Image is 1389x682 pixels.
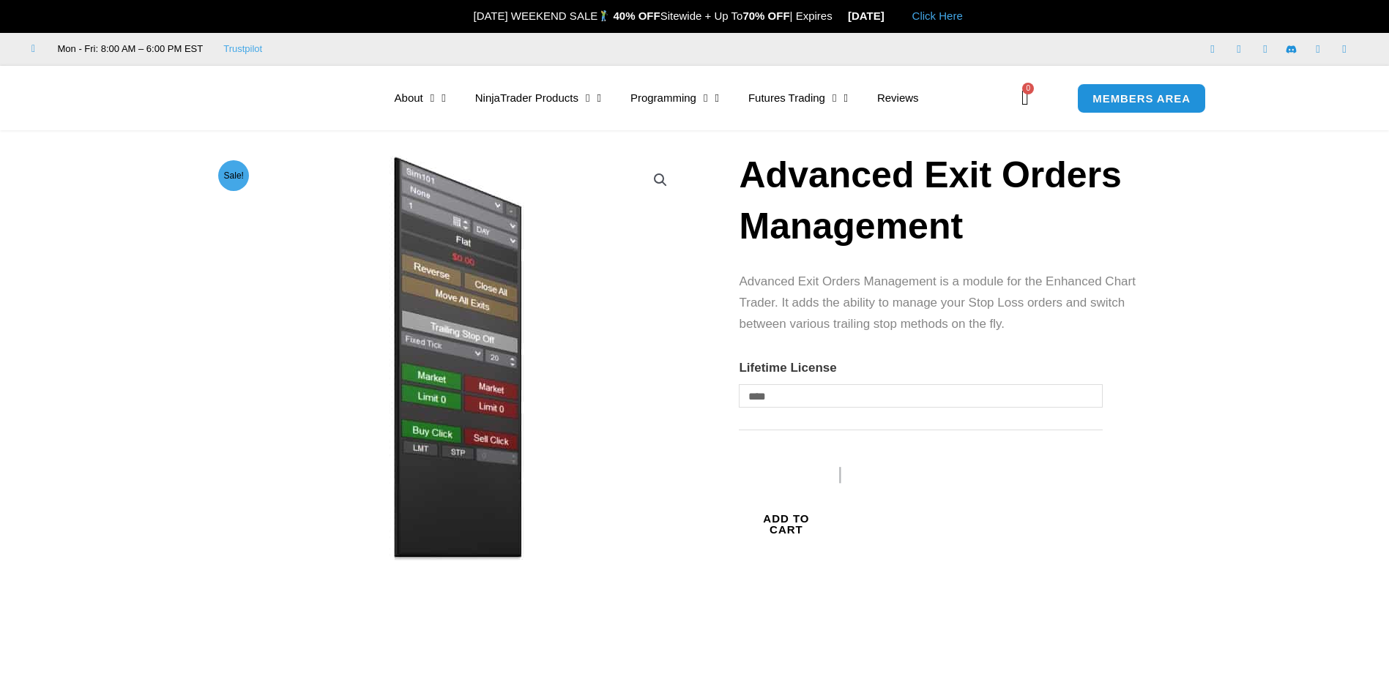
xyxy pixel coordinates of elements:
[739,271,1166,335] p: Advanced Exit Orders Management is a module for the Enhanced Chart Trader. It adds the ability to...
[833,10,844,21] img: ⌛
[1092,93,1191,104] span: MEMBERS AREA
[380,81,1017,115] nav: Menu
[742,10,789,22] strong: 70% OFF
[598,10,609,21] img: 🏌️‍♂️
[1022,83,1034,94] span: 0
[999,77,1051,119] a: 0
[54,40,204,58] span: Mon - Fri: 8:00 AM – 6:00 PM EST
[848,10,897,22] strong: [DATE]
[218,160,249,191] span: Sale!
[912,10,963,22] a: Click Here
[614,10,660,22] strong: 40% OFF
[616,81,734,115] a: Programming
[380,81,461,115] a: About
[739,443,833,604] button: Add to cart
[882,468,915,483] text: ••••••
[885,10,896,21] img: 🏭
[1077,83,1206,113] a: MEMBERS AREA
[734,81,863,115] a: Futures Trading
[863,81,934,115] a: Reviews
[830,451,947,453] iframe: Secure payment input frame
[223,40,262,58] a: Trustpilot
[739,415,764,424] a: Clear options
[461,81,616,115] a: NinjaTrader Products
[214,156,685,561] img: AdvancedStopLossMgmt
[647,167,674,193] a: View full-screen image gallery
[739,149,1166,252] h1: Advanced Exit Orders Management
[739,361,836,375] label: Lifetime License
[461,10,472,21] img: 🎉
[170,72,327,124] img: LogoAI | Affordable Indicators – NinjaTrader
[833,461,944,615] button: Buy with GPay
[458,10,848,22] span: [DATE] WEEKEND SALE Sitewide + Up To | Expires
